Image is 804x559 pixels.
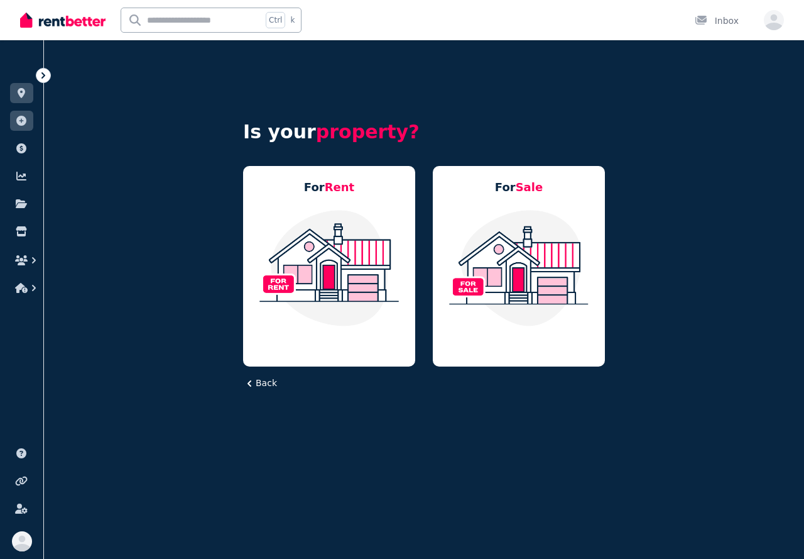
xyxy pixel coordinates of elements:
[266,12,285,28] span: Ctrl
[243,377,277,390] button: Back
[325,180,355,194] span: Rent
[516,180,543,194] span: Sale
[243,121,605,143] h4: Is your
[445,209,592,327] img: Residential Property For Sale
[316,121,420,143] span: property?
[304,179,354,196] h5: For
[695,14,739,27] div: Inbox
[256,209,403,327] img: Residential Property For Rent
[495,179,543,196] h5: For
[290,15,295,25] span: k
[20,11,106,30] img: RentBetter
